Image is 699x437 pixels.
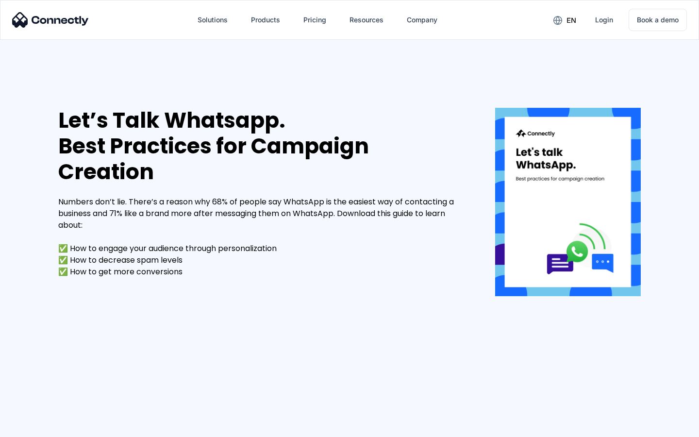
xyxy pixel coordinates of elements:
a: Login [587,8,621,32]
div: Solutions [198,13,228,27]
div: Login [595,13,613,27]
img: Connectly Logo [12,12,89,28]
div: Numbers don’t lie. There’s a reason why 68% of people say WhatsApp is the easiest way of contacti... [58,196,466,278]
div: Pricing [303,13,326,27]
aside: Language selected: English [10,420,58,434]
ul: Language list [19,420,58,434]
div: Let’s Talk Whatsapp. Best Practices for Campaign Creation [58,108,466,185]
a: Book a demo [629,9,687,31]
div: Resources [349,13,383,27]
div: Company [407,13,437,27]
a: Pricing [296,8,334,32]
div: Products [251,13,280,27]
div: en [566,14,576,27]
